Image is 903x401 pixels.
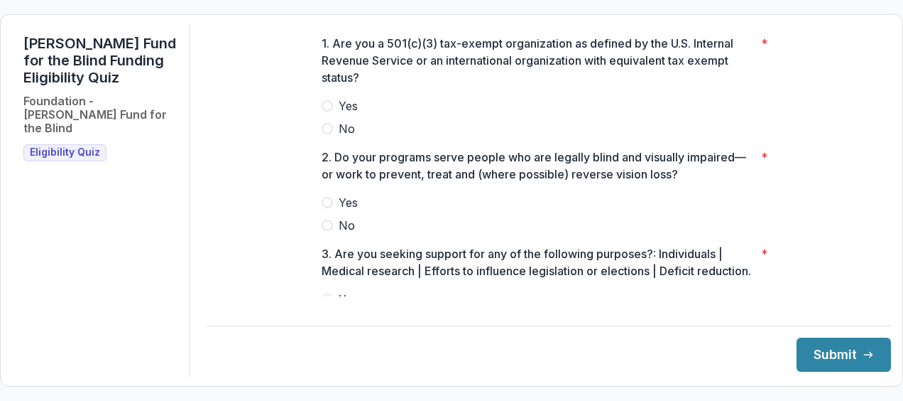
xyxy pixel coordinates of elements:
[339,97,358,114] span: Yes
[322,35,755,86] p: 1. Are you a 501(c)(3) tax-exempt organization as defined by the U.S. Internal Revenue Service or...
[339,194,358,211] span: Yes
[322,245,755,279] p: 3. Are you seeking support for any of the following purposes?: Individuals | Medical research | E...
[797,338,891,372] button: Submit
[339,291,358,308] span: Yes
[30,146,100,159] span: Eligibility Quiz
[23,95,177,136] h2: Foundation - [PERSON_NAME] Fund for the Blind
[322,149,755,183] p: 2. Do your programs serve people who are legally blind and visually impaired—or work to prevent, ...
[339,120,355,137] span: No
[23,35,177,86] h1: [PERSON_NAME] Fund for the Blind Funding Eligibility Quiz
[339,217,355,234] span: No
